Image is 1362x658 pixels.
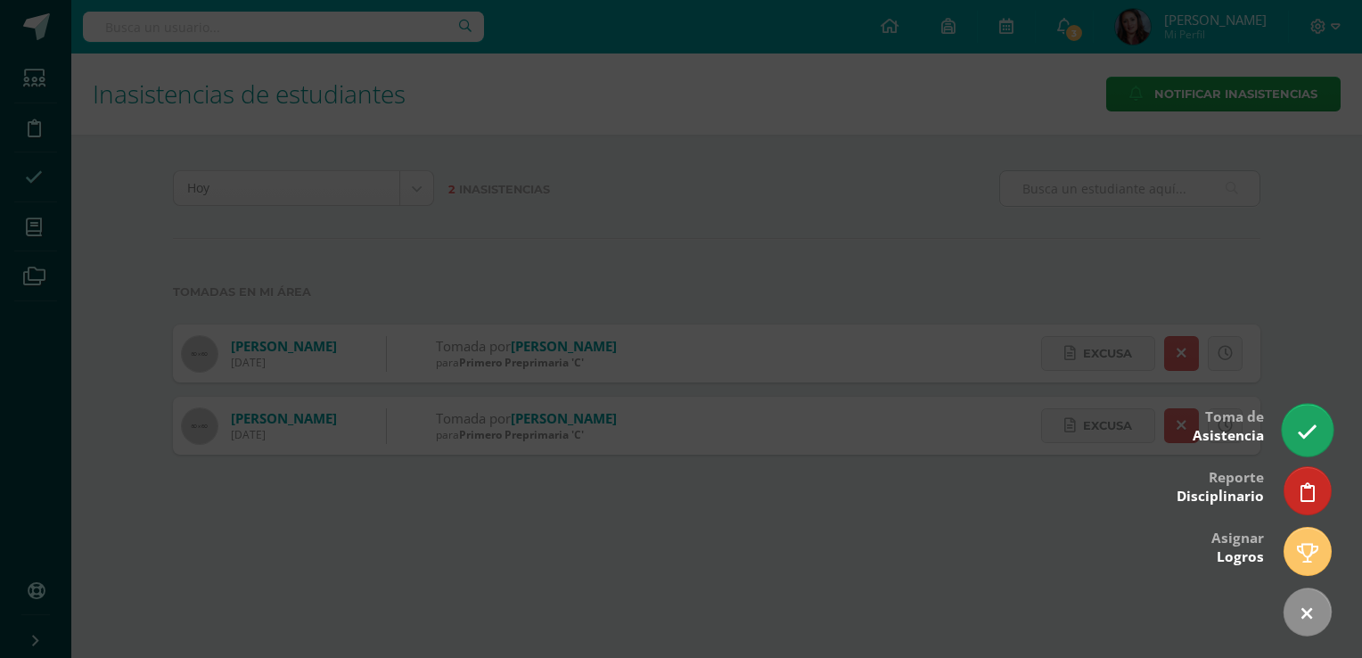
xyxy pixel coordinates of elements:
[1193,396,1264,454] div: Toma de
[1177,456,1264,514] div: Reporte
[1193,426,1264,445] span: Asistencia
[1211,517,1264,575] div: Asignar
[1217,547,1264,566] span: Logros
[1177,487,1264,506] span: Disciplinario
